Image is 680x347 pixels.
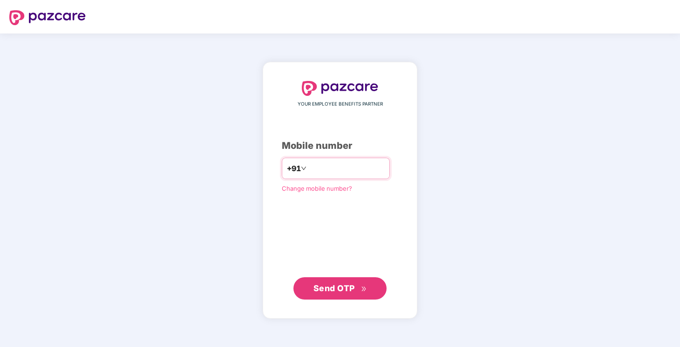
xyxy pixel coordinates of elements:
[9,10,86,25] img: logo
[282,185,352,192] a: Change mobile number?
[361,286,367,292] span: double-right
[298,100,383,108] span: YOUR EMPLOYEE BENEFITS PARTNER
[287,163,301,174] span: +91
[313,283,355,293] span: Send OTP
[302,81,378,96] img: logo
[293,277,387,300] button: Send OTPdouble-right
[301,166,306,171] span: down
[282,139,398,153] div: Mobile number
